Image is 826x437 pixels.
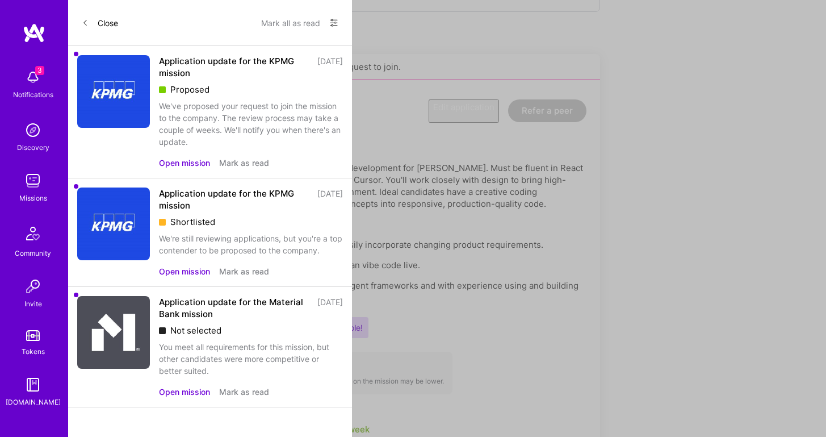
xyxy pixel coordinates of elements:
img: Invite [22,275,44,298]
img: tokens [26,330,40,341]
div: You meet all requirements for this mission, but other candidates were more competitive or better ... [159,341,343,377]
button: Mark as read [219,157,269,169]
div: Application update for the KPMG mission [159,188,311,211]
div: We're still reviewing applications, but you're a top contender to be proposed to the company. [159,232,343,256]
button: Mark as read [219,386,269,398]
button: Open mission [159,265,210,277]
div: Application update for the Material Bank mission [159,296,311,320]
img: discovery [22,119,44,141]
div: Proposed [159,84,343,95]
div: [DATE] [317,188,343,211]
img: logo [23,23,45,43]
div: Invite [24,298,42,310]
div: [DATE] [317,55,343,79]
button: Mark as read [219,265,269,277]
img: guide book [22,373,44,396]
div: Tokens [22,346,45,357]
img: Community [19,220,47,247]
div: Missions [19,192,47,204]
img: teamwork [22,169,44,192]
div: [DOMAIN_NAME] [6,396,61,408]
span: 3 [35,66,44,75]
button: Open mission [159,157,210,169]
div: Notifications [13,89,53,101]
div: Discovery [17,141,49,153]
button: Close [82,14,118,32]
div: Shortlisted [159,216,343,228]
img: bell [22,66,44,89]
div: [DATE] [317,296,343,320]
img: Company Logo [77,188,150,260]
img: Company Logo [77,296,150,369]
img: Company Logo [77,55,150,128]
button: Open mission [159,386,210,398]
div: Application update for the KPMG mission [159,55,311,79]
div: We've proposed your request to join the mission to the company. The review process may take a cou... [159,100,343,148]
div: Not selected [159,324,343,336]
div: Community [15,247,51,259]
button: Mark all as read [261,14,320,32]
